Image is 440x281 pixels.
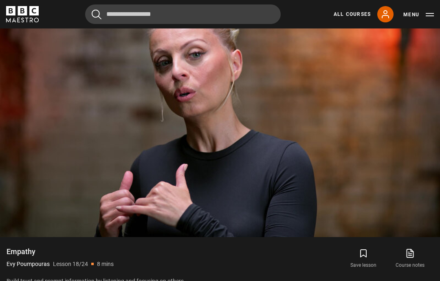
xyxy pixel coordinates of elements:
[334,11,371,18] a: All Courses
[97,260,114,268] p: 8 mins
[387,247,433,270] a: Course notes
[7,260,50,268] p: Evy Poumpouras
[340,247,387,270] button: Save lesson
[6,6,39,22] svg: BBC Maestro
[53,260,88,268] p: Lesson 18/24
[85,4,281,24] input: Search
[403,11,434,19] button: Toggle navigation
[7,247,114,257] h1: Empathy
[92,9,101,20] button: Submit the search query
